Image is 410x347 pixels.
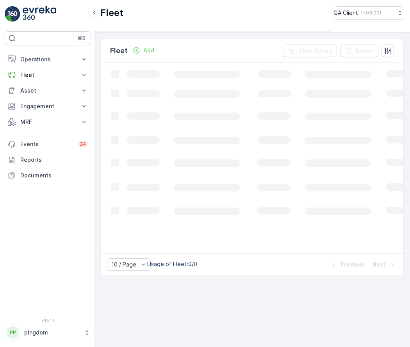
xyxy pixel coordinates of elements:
[20,156,88,164] p: Reports
[5,6,20,22] img: logo
[5,67,91,83] button: Fleet
[20,140,73,148] p: Events
[5,114,91,130] button: MRF
[356,47,374,55] p: Export
[110,45,128,56] p: Fleet
[147,260,197,268] p: Usage of Fleet : 0/0
[100,7,123,19] p: Fleet
[20,55,75,63] p: Operations
[20,172,88,179] p: Documents
[5,152,91,168] a: Reports
[80,141,86,147] p: 34
[24,329,80,336] p: pingdom
[340,45,378,57] button: Export
[20,102,75,110] p: Engagement
[143,47,154,54] p: Add
[298,47,332,55] p: Clear Filters
[5,52,91,67] button: Operations
[361,10,381,16] p: ( +03:00 )
[7,326,19,339] div: PP
[5,324,91,341] button: PPpingdom
[23,6,56,22] img: logo_light-DOdMpM7g.png
[283,45,337,57] button: Clear Filters
[78,35,86,41] p: ⌘B
[129,46,157,55] button: Add
[340,261,365,268] p: Previous
[373,261,385,268] p: Next
[20,71,75,79] p: Fleet
[20,87,75,95] p: Asset
[5,83,91,98] button: Asset
[20,118,75,126] p: MRF
[5,318,91,323] span: v 1.51.1
[5,136,91,152] a: Events34
[329,260,365,269] button: Previous
[372,260,397,269] button: Next
[5,168,91,183] a: Documents
[5,98,91,114] button: Engagement
[333,6,404,20] button: QA Client(+03:00)
[333,9,358,17] p: QA Client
